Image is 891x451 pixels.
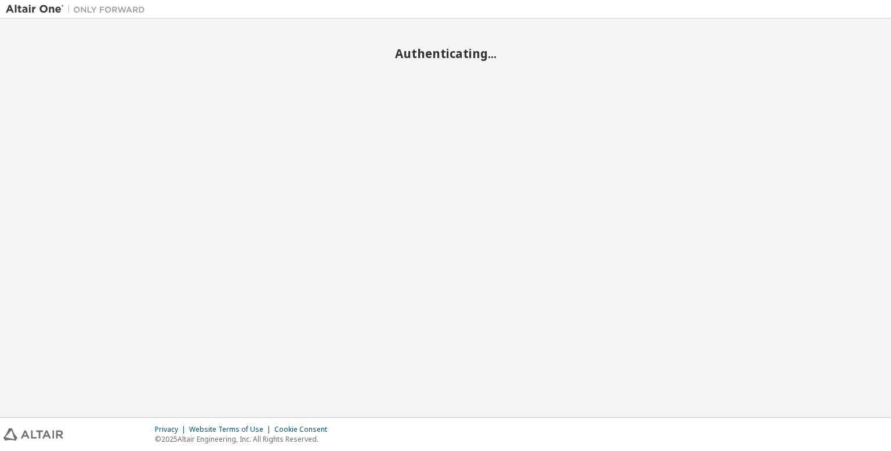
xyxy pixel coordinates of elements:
[6,46,885,61] h2: Authenticating...
[155,434,334,444] p: © 2025 Altair Engineering, Inc. All Rights Reserved.
[3,428,63,441] img: altair_logo.svg
[6,3,151,15] img: Altair One
[155,425,189,434] div: Privacy
[189,425,274,434] div: Website Terms of Use
[274,425,334,434] div: Cookie Consent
